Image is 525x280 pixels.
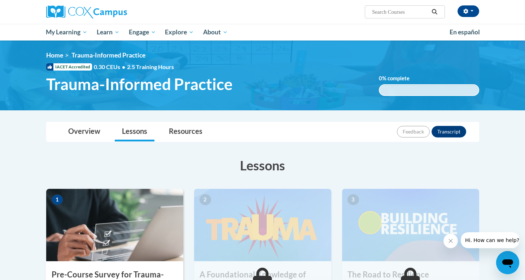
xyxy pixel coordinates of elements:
h3: Lessons [46,156,479,174]
span: Engage [129,28,156,37]
span: 2.5 Training Hours [127,63,174,70]
div: Main menu [35,24,490,41]
span: 2 [200,194,211,205]
button: Transcript [432,126,466,137]
button: Search [429,8,440,16]
span: En español [450,28,480,36]
a: Engage [124,24,161,41]
button: Account Settings [458,5,479,17]
a: Explore [160,24,198,41]
span: My Learning [46,28,87,37]
label: % complete [379,75,420,82]
span: Learn [97,28,119,37]
a: My Learning [41,24,92,41]
input: Search Courses [371,8,429,16]
span: • [122,63,125,70]
span: IACET Accredited [46,63,92,71]
span: 0.30 CEUs [94,63,127,71]
iframe: Close message [443,234,458,248]
a: Resources [162,122,210,141]
a: Cox Campus [46,5,183,18]
a: Overview [61,122,108,141]
iframe: Message from company [461,232,519,248]
span: About [203,28,228,37]
button: Feedback [397,126,430,137]
img: Course Image [46,189,183,261]
span: 0 [379,75,382,81]
a: Learn [92,24,124,41]
img: Cox Campus [46,5,127,18]
span: Explore [165,28,194,37]
span: 3 [347,194,359,205]
iframe: Button to launch messaging window [496,251,519,274]
span: Trauma-Informed Practice [46,75,233,94]
img: Course Image [342,189,479,261]
a: About [198,24,232,41]
span: 1 [52,194,63,205]
a: Home [46,51,63,59]
a: En español [445,25,485,40]
img: Course Image [194,189,331,261]
a: Lessons [115,122,154,141]
span: Trauma-Informed Practice [71,51,145,59]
